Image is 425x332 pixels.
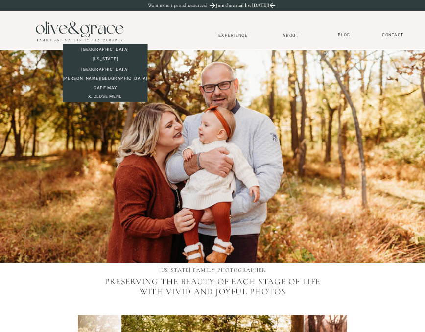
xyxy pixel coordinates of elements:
a: Join the email list [DATE]! [215,2,270,10]
p: Want more tips and resources? [148,2,223,8]
a: Experience [210,33,256,38]
a: x. close menu [63,94,148,100]
a: [US_STATE] [63,57,148,63]
a: Contact [378,33,407,38]
p: Preserving the beauty of each stage of life with vivid and joyful photos [99,277,326,321]
h1: [US_STATE] FAMILY PHOTOGRAPHER [137,267,288,275]
a: BLOG [335,33,353,38]
a: [PERSON_NAME][GEOGRAPHIC_DATA] [63,76,148,82]
a: Cape May [63,85,148,91]
a: [GEOGRAPHIC_DATA] [63,47,148,53]
a: [GEOGRAPHIC_DATA] [63,67,148,72]
a: About [280,33,301,37]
